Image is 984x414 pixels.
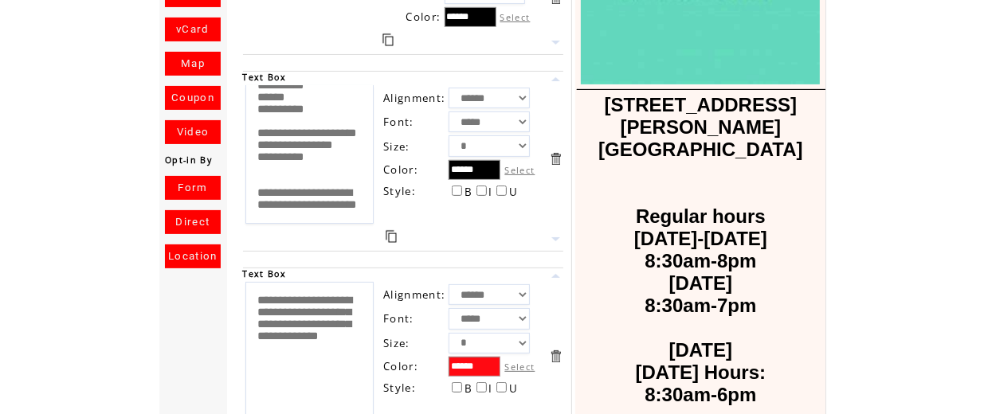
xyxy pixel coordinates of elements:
span: Color: [383,359,418,373]
span: B [465,381,472,396]
a: Video [165,120,221,144]
span: Style: [383,381,416,395]
span: Color: [406,10,441,24]
span: Font: [383,115,414,129]
span: I [489,381,493,396]
a: Coupon [165,86,221,110]
a: Delete this item [548,151,563,166]
a: Delete this item [548,349,563,364]
span: B [465,185,472,199]
span: I [489,185,493,199]
span: Opt-in By [165,154,212,166]
a: Form [165,176,221,200]
span: Text Box [243,268,287,279]
a: Move this item down [548,35,563,50]
span: Alignment: [383,287,445,302]
span: Text Box [243,72,287,83]
label: Select [504,361,535,373]
label: Select [504,164,535,176]
a: Map [165,52,221,76]
a: Move this item up [548,268,563,283]
a: Move this item down [548,232,563,247]
a: Move this item up [548,72,563,87]
span: Alignment: [383,91,445,105]
span: Color: [383,162,418,177]
a: Location [165,244,221,268]
label: Select [500,11,531,23]
a: Direct [165,210,221,234]
span: U [509,185,518,199]
a: vCard [165,18,221,41]
span: Style: [383,184,416,198]
span: U [509,381,518,396]
span: Size: [383,336,410,350]
a: Duplicate this item [382,33,394,46]
span: Font: [383,311,414,326]
a: Duplicate this item [386,230,397,243]
span: Size: [383,139,410,154]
